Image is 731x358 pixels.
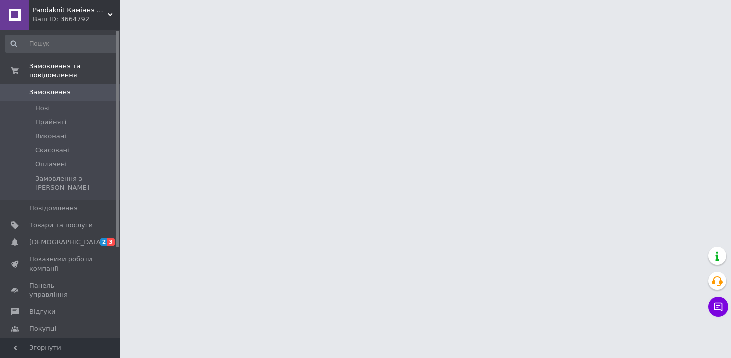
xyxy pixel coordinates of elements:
span: Показники роботи компанії [29,255,93,273]
div: Ваш ID: 3664792 [33,15,120,24]
input: Пошук [5,35,118,53]
span: Pandaknit Камiння & Прикраси [33,6,108,15]
button: Чат з покупцем [708,297,728,317]
span: Товари та послуги [29,221,93,230]
span: 2 [100,238,108,246]
span: Замовлення з [PERSON_NAME] [35,174,117,192]
span: Прийняті [35,118,66,127]
span: Нові [35,104,50,113]
span: Повідомлення [29,204,78,213]
span: Замовлення та повідомлення [29,62,120,80]
span: Оплачені [35,160,67,169]
span: Панель управління [29,281,93,299]
span: Виконані [35,132,66,141]
span: 3 [107,238,115,246]
span: Скасовані [35,146,69,155]
span: [DEMOGRAPHIC_DATA] [29,238,103,247]
span: Замовлення [29,88,71,97]
span: Покупці [29,324,56,333]
span: Відгуки [29,307,55,316]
